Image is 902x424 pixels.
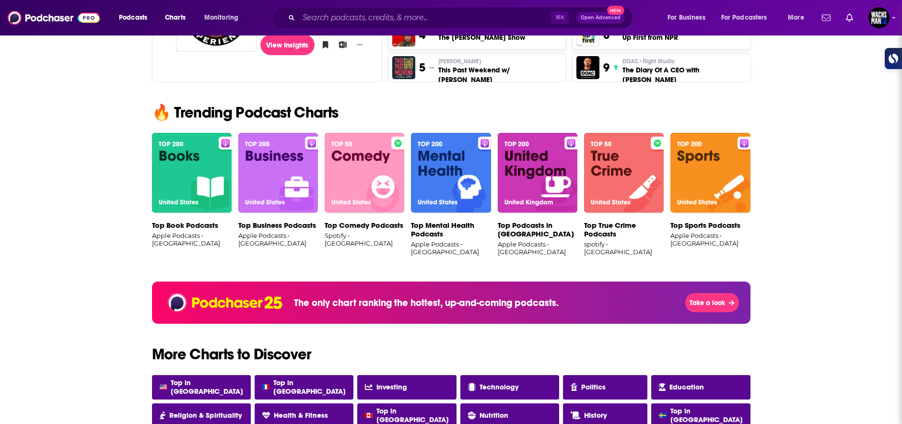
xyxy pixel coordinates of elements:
[584,133,664,213] img: banner-Top True Crime Podcasts
[584,411,607,420] span: History
[144,105,758,120] h2: 🔥 Trending Podcast Charts
[670,133,750,259] a: banner-Top Sports PodcastsTop Sports PodcastsApple Podcasts • [GEOGRAPHIC_DATA]
[144,347,758,362] h2: More Charts to Discover
[8,9,100,27] img: Podchaser - Follow, Share and Rate Podcasts
[651,375,750,400] a: Education
[325,232,404,247] p: Spotify • [GEOGRAPHIC_DATA]
[152,232,232,247] p: Apple Podcasts • [GEOGRAPHIC_DATA]
[670,407,743,424] span: Top in [GEOGRAPHIC_DATA]
[622,65,746,84] h3: The Diary Of A CEO with [PERSON_NAME]
[576,56,599,79] img: The Diary Of A CEO with Steven Bartlett
[498,240,577,256] p: Apple Podcasts • [GEOGRAPHIC_DATA]
[668,11,705,24] span: For Business
[357,375,456,400] a: Investing
[480,383,519,391] span: Technology
[721,11,767,24] span: For Podcasters
[353,40,366,49] button: Show More Button
[607,6,624,15] span: New
[868,7,890,28] button: Show profile menu
[438,58,481,65] span: [PERSON_NAME]
[670,221,750,230] p: Top Sports Podcasts
[781,10,816,25] button: open menu
[622,33,678,42] h3: Up First from NPR
[622,58,746,65] p: DOAC • Flight Studio
[299,10,551,25] input: Search podcasts, credits, & more...
[204,11,238,24] span: Monitoring
[255,375,353,400] a: Top in [GEOGRAPHIC_DATA]
[169,411,242,420] span: Religion & Spirituality
[325,133,404,259] a: banner-Top Comedy PodcastsTop Comedy PodcastsSpotify • [GEOGRAPHIC_DATA]
[159,10,191,25] a: Charts
[411,240,491,256] p: Apple Podcasts • [GEOGRAPHIC_DATA]
[238,133,318,259] a: banner-Top Business PodcastsTop Business PodcastsApple Podcasts • [GEOGRAPHIC_DATA]
[788,11,804,24] span: More
[438,58,562,84] a: [PERSON_NAME]This Past Weekend w/ [PERSON_NAME]
[392,56,415,79] img: This Past Weekend w/ Theo Von
[325,133,404,213] img: banner-Top Comedy Podcasts
[411,133,491,213] img: banner-Top Mental Health Podcasts
[411,221,491,238] p: Top Mental Health Podcasts
[669,383,704,391] span: Education
[238,221,318,230] p: Top Business Podcasts
[318,37,328,52] button: Bookmark Podcast
[438,65,562,84] h3: This Past Weekend w/ [PERSON_NAME]
[842,10,857,26] a: Show notifications dropdown
[438,58,562,65] p: Theo Von
[376,383,407,391] span: Investing
[273,378,346,396] span: Top in [GEOGRAPHIC_DATA]
[167,291,282,314] img: Podchaser 25 banner
[576,12,625,24] button: Open AdvancedNew
[325,221,404,230] p: Top Comedy Podcasts
[715,10,781,25] button: open menu
[260,35,315,55] a: View Insights
[818,10,834,26] a: Show notifications dropdown
[480,411,508,420] span: Nutrition
[152,133,232,213] img: banner-Top Book Podcasts
[603,60,609,75] h3: 9
[498,133,577,259] a: banner-Top Podcasts in United KingdomTop Podcasts in [GEOGRAPHIC_DATA]Apple Podcasts • [GEOGRAPHI...
[411,133,491,259] a: banner-Top Mental Health PodcastsTop Mental Health PodcastsApple Podcasts • [GEOGRAPHIC_DATA]
[622,58,675,65] span: DOAC
[584,221,664,238] p: Top True Crime Podcasts
[563,375,647,400] a: Politics
[460,375,559,400] a: Technology
[498,133,577,213] img: banner-Top Podcasts in United Kingdom
[419,60,425,75] h3: 5
[581,383,606,391] span: Politics
[685,293,738,312] button: Take a look
[498,221,577,238] p: Top Podcasts in [GEOGRAPHIC_DATA]
[171,378,243,396] span: Top in [GEOGRAPHIC_DATA]
[551,12,569,24] span: ⌘ K
[584,133,664,259] a: banner-Top True Crime PodcastsTop True Crime Podcastsspotify • [GEOGRAPHIC_DATA]
[165,11,186,24] span: Charts
[152,133,232,259] a: banner-Top Book PodcastsTop Book PodcastsApple Podcasts • [GEOGRAPHIC_DATA]
[238,133,318,213] img: banner-Top Business Podcasts
[119,11,147,24] span: Podcasts
[274,411,328,420] span: Health & Fitness
[670,232,750,247] p: Apple Podcasts • [GEOGRAPHIC_DATA]
[152,221,232,230] p: Top Book Podcasts
[639,58,675,65] span: • Flight Studio
[112,10,160,25] button: open menu
[198,10,251,25] button: open menu
[690,299,725,307] span: Take a look
[622,58,746,84] a: DOAC•Flight StudioThe Diary Of A CEO with [PERSON_NAME]
[584,240,664,256] p: spotify • [GEOGRAPHIC_DATA]
[868,7,890,28] span: Logged in as WachsmanNY
[670,133,750,213] img: banner-Top Sports Podcasts
[152,375,251,400] a: Top in [GEOGRAPHIC_DATA]
[238,232,318,247] p: Apple Podcasts • [GEOGRAPHIC_DATA]
[438,33,525,42] h3: The [PERSON_NAME] Show
[294,297,559,309] p: The only chart ranking the hottest, up-and-coming podcasts.
[661,10,717,25] button: open menu
[281,7,642,29] div: Search podcasts, credits, & more...
[336,37,345,52] button: Add to List
[868,7,890,28] img: User Profile
[376,407,449,424] span: Top in [GEOGRAPHIC_DATA]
